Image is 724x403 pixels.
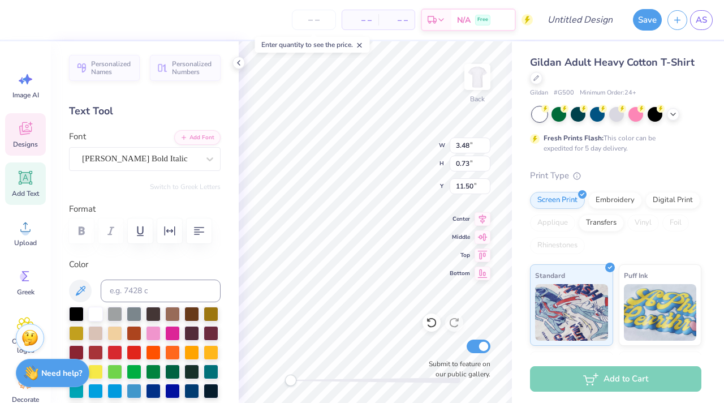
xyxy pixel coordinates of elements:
[69,130,86,143] label: Font
[470,94,485,104] div: Back
[69,104,221,119] div: Text Tool
[349,14,372,26] span: – –
[69,258,221,271] label: Color
[450,269,470,278] span: Bottom
[172,60,214,76] span: Personalized Numbers
[624,269,648,281] span: Puff Ink
[450,233,470,242] span: Middle
[450,251,470,260] span: Top
[285,375,296,386] div: Accessibility label
[450,215,470,224] span: Center
[69,203,221,216] label: Format
[530,169,701,182] div: Print Type
[662,215,689,231] div: Foil
[535,269,565,281] span: Standard
[14,238,37,247] span: Upload
[69,55,140,81] button: Personalized Names
[101,280,221,302] input: e.g. 7428 c
[580,88,636,98] span: Minimum Order: 24 +
[477,16,488,24] span: Free
[12,91,39,100] span: Image AI
[633,9,662,31] button: Save
[457,14,471,26] span: N/A
[530,88,548,98] span: Gildan
[423,359,490,379] label: Submit to feature on our public gallery.
[530,192,585,209] div: Screen Print
[645,192,700,209] div: Digital Print
[466,66,489,88] img: Back
[530,237,585,254] div: Rhinestones
[544,134,604,143] strong: Fresh Prints Flash:
[579,215,624,231] div: Transfers
[696,14,707,27] span: AS
[538,8,622,31] input: Untitled Design
[530,215,575,231] div: Applique
[174,130,221,145] button: Add Font
[292,10,336,30] input: – –
[544,133,683,153] div: This color can be expedited for 5 day delivery.
[530,55,695,69] span: Gildan Adult Heavy Cotton T-Shirt
[554,88,574,98] span: # G500
[7,337,44,355] span: Clipart & logos
[385,14,408,26] span: – –
[12,189,39,198] span: Add Text
[535,284,608,341] img: Standard
[91,60,133,76] span: Personalized Names
[41,368,82,379] strong: Need help?
[624,284,697,341] img: Puff Ink
[17,288,35,297] span: Greek
[690,10,713,30] a: AS
[588,192,642,209] div: Embroidery
[150,182,221,191] button: Switch to Greek Letters
[255,37,370,53] div: Enter quantity to see the price.
[150,55,221,81] button: Personalized Numbers
[627,215,659,231] div: Vinyl
[13,140,38,149] span: Designs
